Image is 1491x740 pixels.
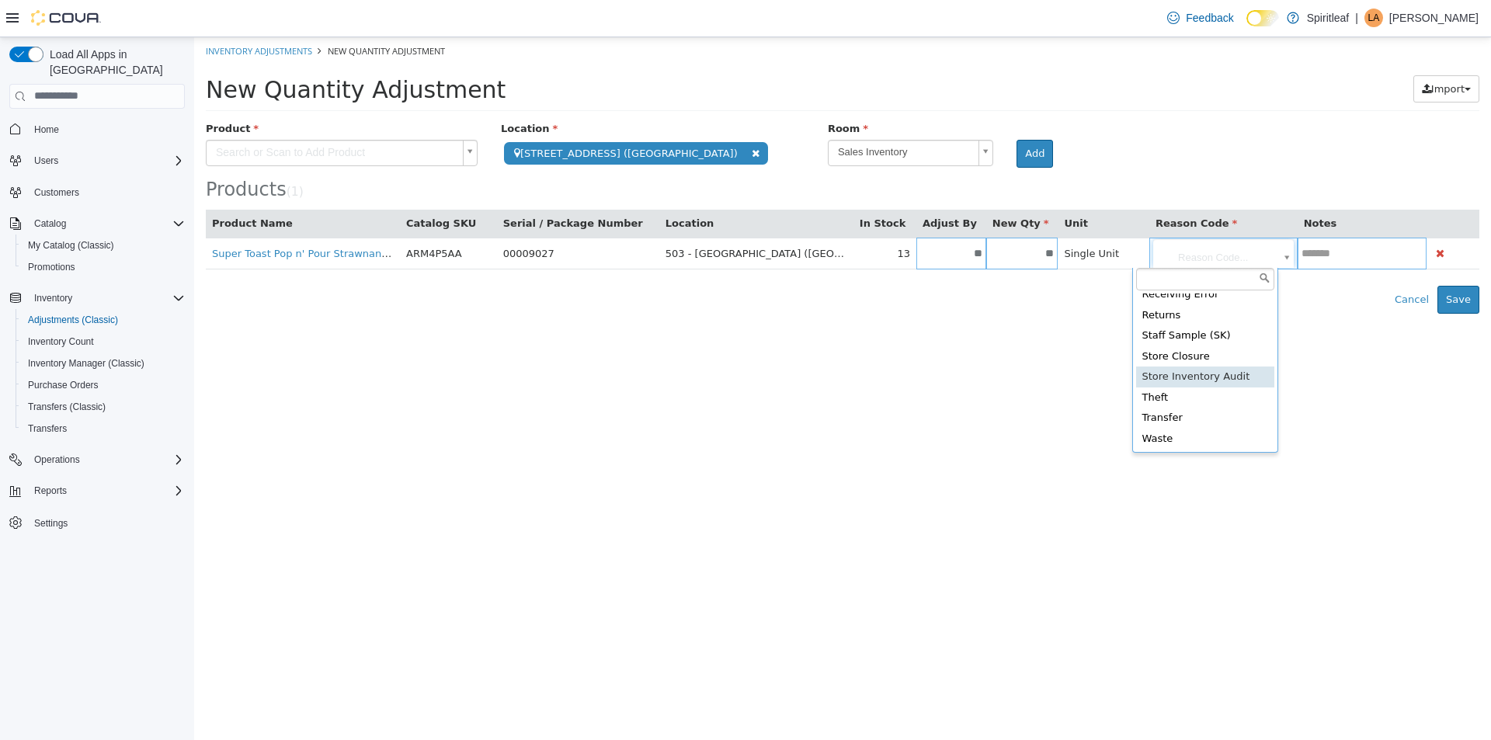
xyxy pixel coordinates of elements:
[16,331,191,353] button: Inventory Count
[34,186,79,199] span: Customers
[16,309,191,331] button: Adjustments (Classic)
[22,419,73,438] a: Transfers
[34,485,67,497] span: Reports
[28,481,73,500] button: Reports
[3,287,191,309] button: Inventory
[22,332,185,351] span: Inventory Count
[942,391,1080,412] div: Waste
[28,120,185,139] span: Home
[34,453,80,466] span: Operations
[28,182,185,202] span: Customers
[28,314,118,326] span: Adjustments (Classic)
[28,151,185,170] span: Users
[3,150,191,172] button: Users
[28,335,94,348] span: Inventory Count
[942,370,1080,391] div: Transfer
[3,511,191,533] button: Settings
[1364,9,1383,27] div: Lucas A
[22,311,124,329] a: Adjustments (Classic)
[22,398,185,416] span: Transfers (Classic)
[16,418,191,439] button: Transfers
[942,288,1080,309] div: Staff Sample (SK)
[28,422,67,435] span: Transfers
[28,450,185,469] span: Operations
[3,118,191,141] button: Home
[22,376,105,394] a: Purchase Orders
[34,517,68,530] span: Settings
[1368,9,1380,27] span: LA
[9,112,185,575] nav: Complex example
[22,354,185,373] span: Inventory Manager (Classic)
[22,398,112,416] a: Transfers (Classic)
[22,311,185,329] span: Adjustments (Classic)
[34,155,58,167] span: Users
[942,329,1080,350] div: Store Inventory Audit
[28,289,185,307] span: Inventory
[3,213,191,235] button: Catalog
[16,256,191,278] button: Promotions
[28,357,144,370] span: Inventory Manager (Classic)
[942,268,1080,289] div: Returns
[3,449,191,471] button: Operations
[22,236,185,255] span: My Catalog (Classic)
[1246,26,1247,27] span: Dark Mode
[1246,10,1279,26] input: Dark Mode
[28,379,99,391] span: Purchase Orders
[22,354,151,373] a: Inventory Manager (Classic)
[28,512,185,532] span: Settings
[1355,9,1358,27] p: |
[16,353,191,374] button: Inventory Manager (Classic)
[31,10,101,26] img: Cova
[16,235,191,256] button: My Catalog (Classic)
[28,450,86,469] button: Operations
[1186,10,1233,26] span: Feedback
[942,350,1080,371] div: Theft
[3,480,191,502] button: Reports
[34,292,72,304] span: Inventory
[22,376,185,394] span: Purchase Orders
[22,258,185,276] span: Promotions
[1307,9,1349,27] p: Spiritleaf
[942,247,1080,268] div: Receiving Error
[16,374,191,396] button: Purchase Orders
[3,181,191,203] button: Customers
[34,123,59,136] span: Home
[1161,2,1239,33] a: Feedback
[16,396,191,418] button: Transfers (Classic)
[942,309,1080,330] div: Store Closure
[1389,9,1479,27] p: [PERSON_NAME]
[22,258,82,276] a: Promotions
[28,289,78,307] button: Inventory
[28,214,185,233] span: Catalog
[22,332,100,351] a: Inventory Count
[28,151,64,170] button: Users
[28,261,75,273] span: Promotions
[22,419,185,438] span: Transfers
[22,236,120,255] a: My Catalog (Classic)
[28,183,85,202] a: Customers
[28,214,72,233] button: Catalog
[28,120,65,139] a: Home
[43,47,185,78] span: Load All Apps in [GEOGRAPHIC_DATA]
[28,401,106,413] span: Transfers (Classic)
[34,217,66,230] span: Catalog
[28,481,185,500] span: Reports
[28,514,74,533] a: Settings
[28,239,114,252] span: My Catalog (Classic)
